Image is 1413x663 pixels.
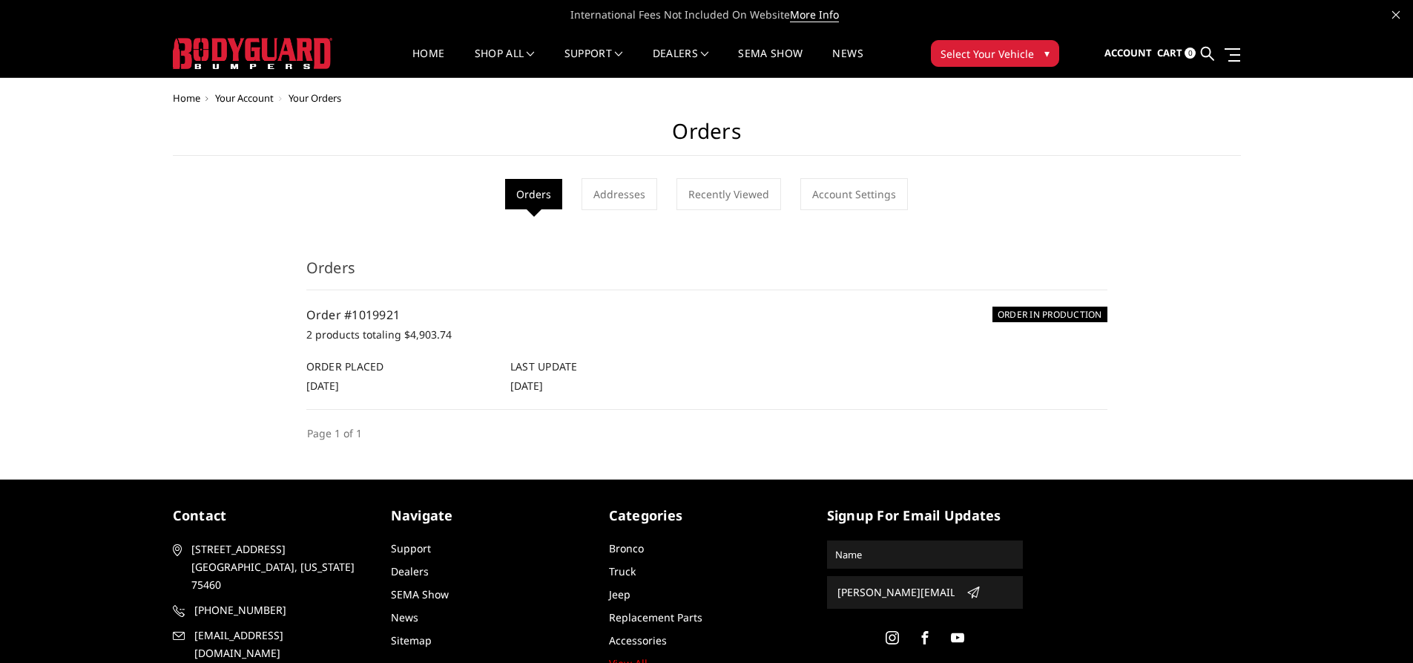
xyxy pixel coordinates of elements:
span: [EMAIL_ADDRESS][DOMAIN_NAME] [194,627,366,662]
a: SEMA Show [738,48,803,77]
a: Your Account [215,91,274,105]
a: Addresses [582,178,657,210]
span: Select Your Vehicle [941,46,1034,62]
a: Recently Viewed [676,178,781,210]
a: More Info [790,7,839,22]
input: Email [831,581,961,604]
a: Support [391,541,431,555]
h5: signup for email updates [827,506,1023,526]
a: Cart 0 [1157,33,1196,74]
a: Dealers [653,48,709,77]
h6: Last Update [510,359,699,374]
a: Replacement Parts [609,610,702,624]
span: [PHONE_NUMBER] [194,601,366,619]
img: BODYGUARD BUMPERS [173,38,332,69]
li: Orders [505,179,562,209]
a: [PHONE_NUMBER] [173,601,369,619]
a: Account [1104,33,1152,74]
li: Page 1 of 1 [306,425,363,442]
span: 0 [1185,48,1196,59]
a: News [391,610,418,624]
a: [EMAIL_ADDRESS][DOMAIN_NAME] [173,627,369,662]
a: Truck [609,564,636,578]
h3: Orders [306,257,1107,290]
span: ▾ [1044,45,1050,61]
h1: Orders [173,119,1241,156]
a: Bronco [609,541,644,555]
a: Order #1019921 [306,307,401,323]
a: Account Settings [800,178,908,210]
button: Select Your Vehicle [931,40,1059,67]
h5: Navigate [391,506,587,526]
h6: ORDER IN PRODUCTION [992,307,1107,322]
p: 2 products totaling $4,903.74 [306,326,1107,344]
span: Your Orders [289,91,341,105]
a: Accessories [609,633,667,647]
a: Home [173,91,200,105]
a: Support [564,48,623,77]
a: Jeep [609,587,630,601]
a: Dealers [391,564,429,578]
a: SEMA Show [391,587,449,601]
span: [STREET_ADDRESS] [GEOGRAPHIC_DATA], [US_STATE] 75460 [191,540,363,594]
span: [DATE] [306,379,339,393]
a: News [832,48,863,77]
input: Name [829,543,1021,566]
a: shop all [475,48,535,77]
a: Home [412,48,444,77]
span: [DATE] [510,379,543,393]
span: Account [1104,46,1152,59]
h6: Order Placed [306,359,495,374]
h5: contact [173,506,369,526]
h5: Categories [609,506,805,526]
a: Sitemap [391,633,432,647]
span: Cart [1157,46,1182,59]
